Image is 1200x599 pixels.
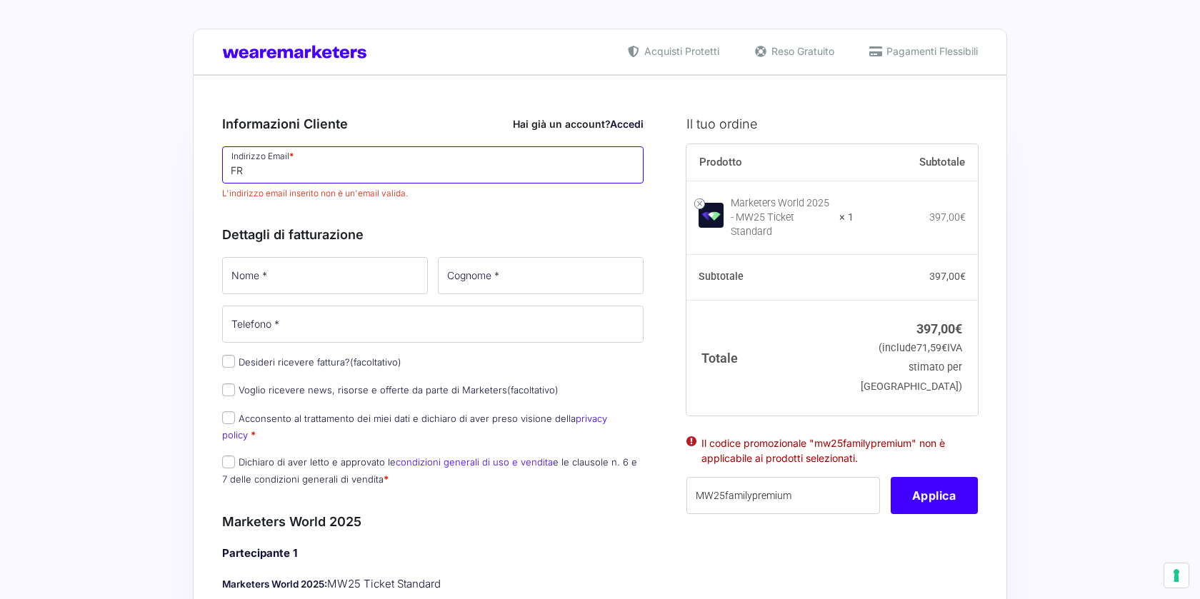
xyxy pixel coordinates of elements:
a: Accedi [610,118,644,130]
th: Subtotale [854,144,978,181]
bdi: 397,00 [929,211,966,223]
input: Cognome * [438,257,644,294]
bdi: 397,00 [916,321,962,336]
th: Subtotale [686,255,854,301]
div: Hai già un account? [513,116,644,131]
button: Le tue preferenze relative al consenso per le tecnologie di tracciamento [1164,563,1189,588]
a: privacy policy [222,413,607,441]
img: Marketers World 2025 - MW25 Ticket Standard [699,203,724,228]
label: Acconsento al trattamento dei miei dati e dichiaro di aver preso visione della [222,413,607,441]
span: Pagamenti Flessibili [883,44,978,59]
input: Telefono * [222,306,644,343]
input: Indirizzo Email * [222,146,644,183]
strong: × 1 [839,211,854,225]
span: € [941,342,947,354]
label: Voglio ricevere news, risorse e offerte da parte di Marketers [222,384,559,396]
span: L'indirizzo email inserito non è un'email valida. [222,187,644,200]
bdi: 397,00 [929,271,966,282]
label: Desideri ricevere fattura? [222,356,401,368]
span: € [955,321,962,336]
h3: Il tuo ordine [686,114,978,134]
input: Acconsento al trattamento dei miei dati e dichiaro di aver preso visione dellaprivacy policy [222,411,235,424]
label: Dichiaro di aver letto e approvato le e le clausole n. 6 e 7 delle condizioni generali di vendita [222,456,637,484]
span: Reso Gratuito [768,44,834,59]
input: Dichiaro di aver letto e approvato lecondizioni generali di uso e venditae le clausole n. 6 e 7 d... [222,455,235,468]
h4: Partecipante 1 [222,545,644,562]
strong: Marketers World 2025: [222,578,327,590]
span: (facoltativo) [507,384,559,396]
p: MW25 Ticket Standard [222,576,644,593]
button: Applica [891,477,978,514]
div: Marketers World 2025 - MW25 Ticket Standard [731,196,831,239]
input: Desideri ricevere fattura?(facoltativo) [222,355,235,368]
span: € [960,211,966,223]
th: Totale [686,300,854,415]
li: Il codice promozionale "mw25familypremium" non è applicabile ai prodotti selezionati. [701,436,963,465]
a: condizioni generali di uso e vendita [396,456,553,468]
h3: Informazioni Cliente [222,114,644,134]
h3: Marketers World 2025 [222,512,644,531]
th: Prodotto [686,144,854,181]
span: 71,59 [916,342,947,354]
span: (facoltativo) [350,356,401,368]
h3: Dettagli di fatturazione [222,225,644,244]
input: Nome * [222,257,428,294]
span: € [960,271,966,282]
span: Acquisti Protetti [641,44,719,59]
input: Coupon [686,477,880,514]
small: (include IVA stimato per [GEOGRAPHIC_DATA]) [861,342,962,393]
input: Voglio ricevere news, risorse e offerte da parte di Marketers(facoltativo) [222,383,235,396]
